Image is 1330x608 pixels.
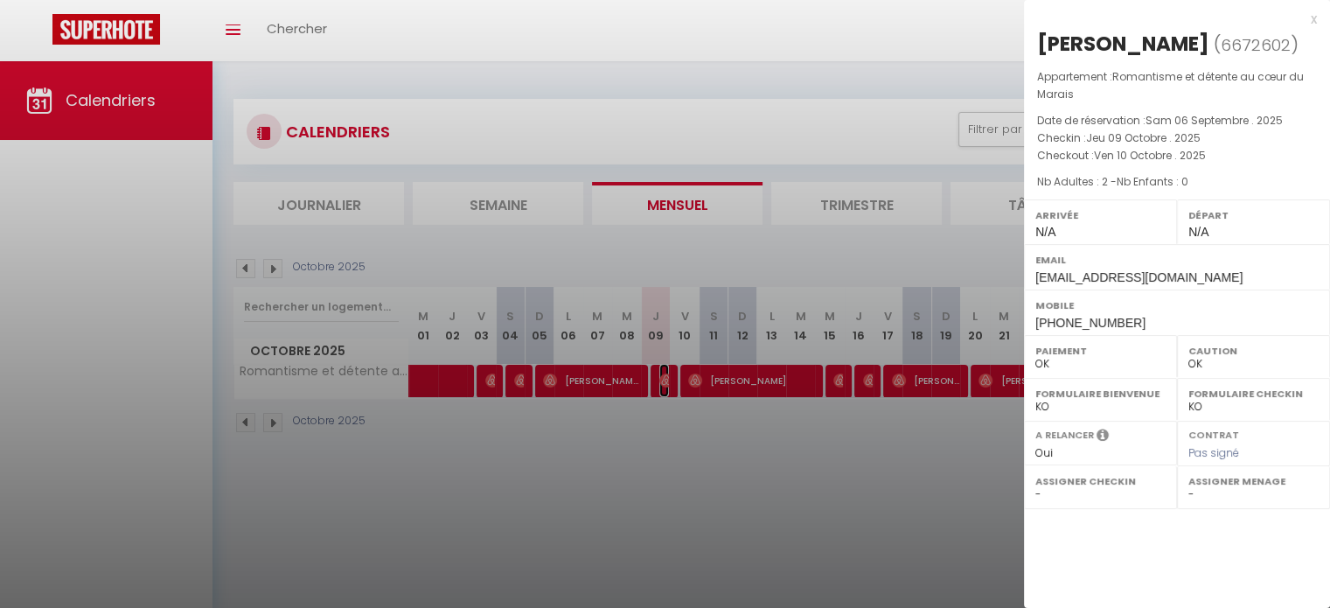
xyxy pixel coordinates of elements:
i: Sélectionner OUI si vous souhaiter envoyer les séquences de messages post-checkout [1097,428,1109,447]
label: A relancer [1035,428,1094,443]
label: Mobile [1035,297,1319,314]
label: Arrivée [1035,206,1166,224]
p: Appartement : [1037,68,1317,103]
span: 6672602 [1221,34,1291,56]
label: Assigner Menage [1188,472,1319,490]
span: [PHONE_NUMBER] [1035,316,1145,330]
span: [EMAIL_ADDRESS][DOMAIN_NAME] [1035,270,1243,284]
span: Nb Enfants : 0 [1117,174,1188,189]
label: Contrat [1188,428,1239,439]
div: x [1024,9,1317,30]
span: Nb Adultes : 2 - [1037,174,1188,189]
p: Date de réservation : [1037,112,1317,129]
span: Romantisme et détente au cœur du Marais [1037,69,1304,101]
p: Checkout : [1037,147,1317,164]
span: Sam 06 Septembre . 2025 [1145,113,1283,128]
div: [PERSON_NAME] [1037,30,1209,58]
span: N/A [1188,225,1208,239]
label: Départ [1188,206,1319,224]
label: Formulaire Bienvenue [1035,385,1166,402]
label: Email [1035,251,1319,269]
label: Formulaire Checkin [1188,385,1319,402]
span: Jeu 09 Octobre . 2025 [1086,130,1201,145]
label: Paiement [1035,342,1166,360]
span: N/A [1035,225,1055,239]
p: Checkin : [1037,129,1317,147]
span: Pas signé [1188,445,1239,460]
span: ( ) [1214,32,1299,57]
label: Assigner Checkin [1035,472,1166,490]
label: Caution [1188,342,1319,360]
span: Ven 10 Octobre . 2025 [1094,148,1206,163]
